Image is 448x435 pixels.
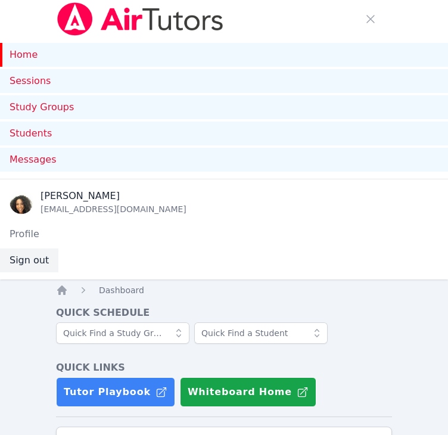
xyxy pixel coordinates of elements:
[56,306,392,320] h4: Quick Schedule
[41,189,186,203] div: [PERSON_NAME]
[56,2,225,36] img: Air Tutors
[99,284,144,296] a: Dashboard
[41,203,186,215] div: [EMAIL_ADDRESS][DOMAIN_NAME]
[56,322,189,344] input: Quick Find a Study Group
[99,285,144,295] span: Dashboard
[180,377,316,407] button: Whiteboard Home
[56,377,175,407] a: Tutor Playbook
[56,361,392,375] h4: Quick Links
[10,153,56,167] span: Messages
[56,284,392,296] nav: Breadcrumb
[194,322,328,344] input: Quick Find a Student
